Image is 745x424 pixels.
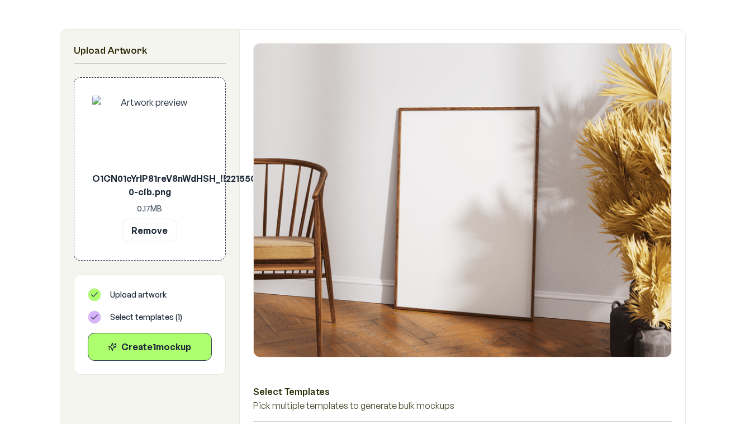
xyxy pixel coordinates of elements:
p: Pick multiple templates to generate bulk mockups [253,399,672,412]
h2: Upload Artwork [74,43,226,59]
span: Upload artwork [110,289,167,300]
button: Remove [122,219,177,242]
img: Framed Poster [254,44,671,357]
p: 0.17 MB [92,203,207,214]
h3: Select Templates [253,384,672,399]
div: Create 1 mockup [97,340,202,354]
span: Select templates ( 1 ) [110,312,182,323]
button: Create1mockup [88,333,212,361]
img: Artwork preview [92,96,207,167]
p: O1CN01cYrlP81reV8nWdHSH_!!2215504125656-0-cib.png [92,172,207,199]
